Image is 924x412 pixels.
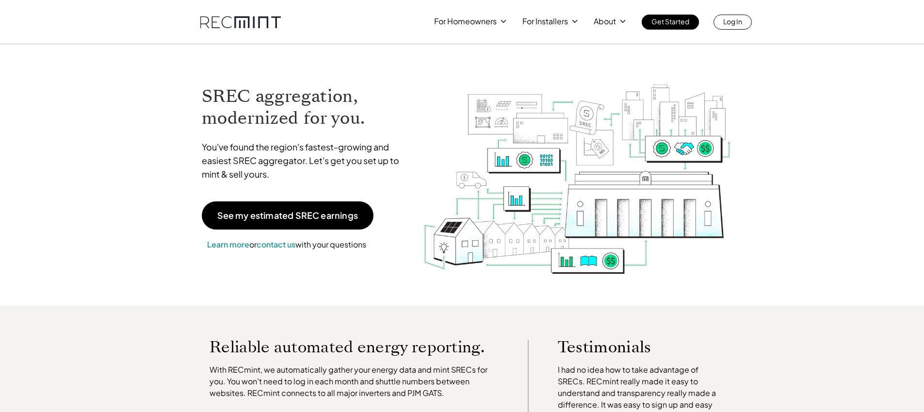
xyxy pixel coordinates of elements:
p: For Homeowners [434,15,497,28]
a: Get Started [642,15,699,30]
img: RECmint value cycle [422,59,732,277]
p: See my estimated SREC earnings [217,211,358,220]
p: For Installers [522,15,568,28]
p: About [594,15,616,28]
p: With RECmint, we automatically gather your energy data and mint SRECs for you. You won't need to ... [210,364,499,399]
p: You've found the region's fastest-growing and easiest SREC aggregator. Let's get you set up to mi... [202,140,408,181]
a: See my estimated SREC earnings [202,201,373,230]
a: Learn more [207,239,249,249]
p: Log In [723,15,742,28]
p: Reliable automated energy reporting. [210,340,499,354]
a: Log In [713,15,752,30]
p: or with your questions [202,238,372,251]
h1: SREC aggregation, modernized for you. [202,85,408,129]
p: Get Started [651,15,689,28]
a: contact us [257,239,295,249]
p: Testimonials [558,340,702,354]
